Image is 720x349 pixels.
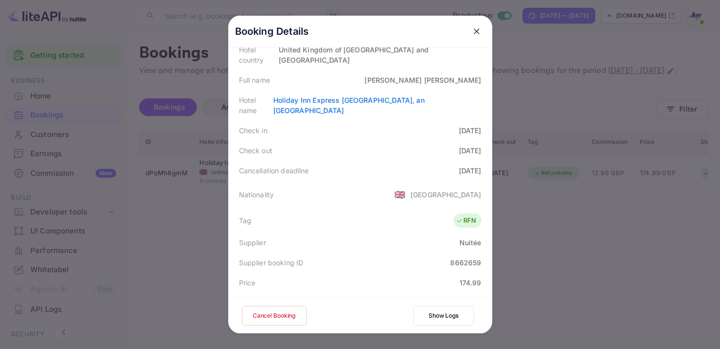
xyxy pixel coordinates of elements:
div: 174.99 [459,278,481,288]
div: RFN [456,216,476,226]
button: close [468,23,485,40]
div: [DATE] [459,145,481,156]
div: Cancellation deadline [239,165,309,176]
div: [GEOGRAPHIC_DATA] [410,189,481,200]
div: Full name [239,75,270,85]
div: Tag [239,215,251,226]
div: United Kingdom of [GEOGRAPHIC_DATA] and [GEOGRAPHIC_DATA] [279,45,481,65]
div: Hotel country [239,45,279,65]
div: Price [239,278,256,288]
a: Holiday Inn Express [GEOGRAPHIC_DATA], an [GEOGRAPHIC_DATA] [273,96,425,115]
div: 8662659 [450,257,481,268]
div: Check in [239,125,267,136]
div: Nuitée [459,237,481,248]
button: Cancel Booking [242,306,307,326]
div: [PERSON_NAME] [PERSON_NAME] [364,75,481,85]
div: [DATE] [459,125,481,136]
div: Hotel name [239,95,273,116]
div: Supplier booking ID [239,257,304,268]
p: Booking Details [235,24,309,39]
span: United States [394,186,406,203]
div: Nationality [239,189,274,200]
div: [DATE] [459,165,481,176]
button: Show Logs [413,306,474,326]
div: Supplier [239,237,266,248]
div: Check out [239,145,272,156]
